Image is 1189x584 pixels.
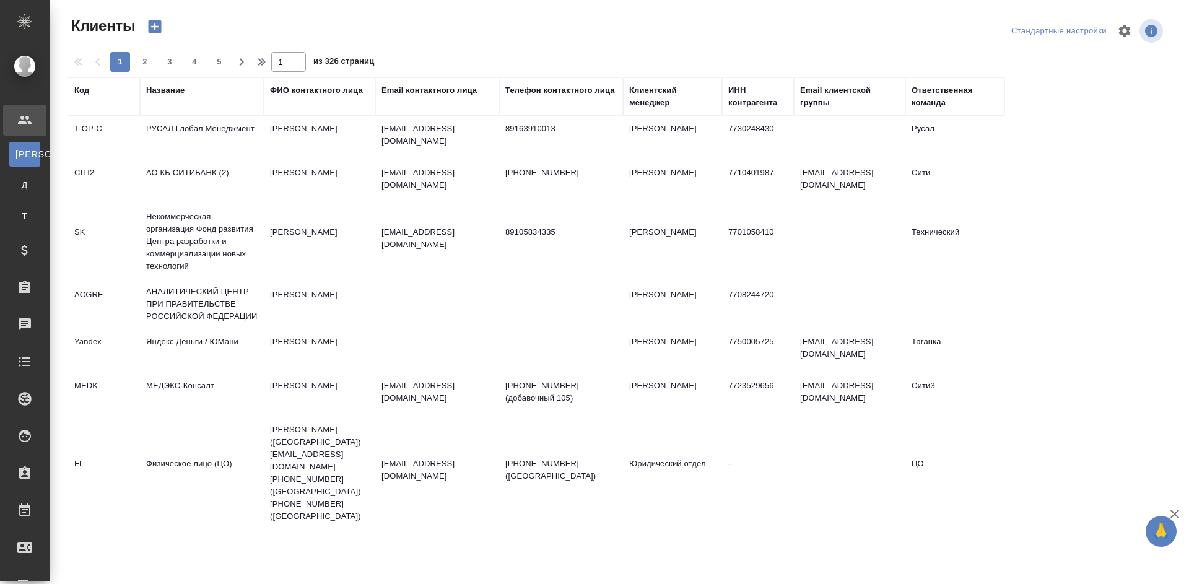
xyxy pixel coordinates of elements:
[722,329,794,373] td: 7750005725
[381,123,493,147] p: [EMAIL_ADDRESS][DOMAIN_NAME]
[9,204,40,229] a: Т
[794,373,905,417] td: [EMAIL_ADDRESS][DOMAIN_NAME]
[264,329,375,373] td: [PERSON_NAME]
[9,173,40,198] a: Д
[505,226,617,238] p: 89105834335
[1110,16,1139,46] span: Настроить таблицу
[505,84,615,97] div: Телефон контактного лица
[381,84,477,97] div: Email контактного лица
[794,329,905,373] td: [EMAIL_ADDRESS][DOMAIN_NAME]
[313,54,374,72] span: из 326 страниц
[722,220,794,263] td: 7701058410
[905,160,1004,204] td: Сити
[140,116,264,160] td: РУСАЛ Глобал Менеджмент
[505,123,617,135] p: 89163910013
[912,84,998,109] div: Ответственная команда
[800,84,899,109] div: Email клиентской группы
[140,204,264,279] td: Некоммерческая организация Фонд развития Центра разработки и коммерциализации новых технологий
[68,116,140,160] td: T-OP-C
[146,84,185,97] div: Название
[381,380,493,404] p: [EMAIL_ADDRESS][DOMAIN_NAME]
[722,451,794,495] td: -
[160,52,180,72] button: 3
[68,282,140,326] td: ACGRF
[185,52,204,72] button: 4
[381,167,493,191] p: [EMAIL_ADDRESS][DOMAIN_NAME]
[722,160,794,204] td: 7710401987
[9,142,40,167] a: [PERSON_NAME]
[505,380,617,404] p: [PHONE_NUMBER] (добавочный 105)
[15,179,34,191] span: Д
[140,329,264,373] td: Яндекс Деньги / ЮМани
[623,373,722,417] td: [PERSON_NAME]
[1151,518,1172,544] span: 🙏
[623,282,722,326] td: [PERSON_NAME]
[264,373,375,417] td: [PERSON_NAME]
[629,84,716,109] div: Клиентский менеджер
[905,220,1004,263] td: Технический
[381,226,493,251] p: [EMAIL_ADDRESS][DOMAIN_NAME]
[264,282,375,326] td: [PERSON_NAME]
[68,329,140,373] td: Yandex
[209,56,229,68] span: 5
[728,84,788,109] div: ИНН контрагента
[68,160,140,204] td: CITI2
[160,56,180,68] span: 3
[264,116,375,160] td: [PERSON_NAME]
[1146,516,1177,547] button: 🙏
[140,451,264,495] td: Физическое лицо (ЦО)
[68,451,140,495] td: FL
[15,210,34,222] span: Т
[135,56,155,68] span: 2
[74,84,89,97] div: Код
[264,220,375,263] td: [PERSON_NAME]
[905,451,1004,495] td: ЦО
[15,148,34,160] span: [PERSON_NAME]
[135,52,155,72] button: 2
[623,451,722,495] td: Юридический отдел
[140,279,264,329] td: АНАЛИТИЧЕСКИЙ ЦЕНТР ПРИ ПРАВИТЕЛЬСТВЕ РОССИЙСКОЙ ФЕДЕРАЦИИ
[623,116,722,160] td: [PERSON_NAME]
[905,329,1004,373] td: Таганка
[722,116,794,160] td: 7730248430
[381,458,493,482] p: [EMAIL_ADDRESS][DOMAIN_NAME]
[209,52,229,72] button: 5
[140,16,170,37] button: Создать
[505,167,617,179] p: [PHONE_NUMBER]
[264,417,375,529] td: [PERSON_NAME] ([GEOGRAPHIC_DATA]) [EMAIL_ADDRESS][DOMAIN_NAME] [PHONE_NUMBER] ([GEOGRAPHIC_DATA])...
[905,116,1004,160] td: Русал
[140,373,264,417] td: МЕДЭКС-Консалт
[270,84,363,97] div: ФИО контактного лица
[1139,19,1165,43] span: Посмотреть информацию
[185,56,204,68] span: 4
[623,160,722,204] td: [PERSON_NAME]
[794,160,905,204] td: [EMAIL_ADDRESS][DOMAIN_NAME]
[623,220,722,263] td: [PERSON_NAME]
[68,373,140,417] td: MEDK
[68,16,135,36] span: Клиенты
[264,160,375,204] td: [PERSON_NAME]
[1008,22,1110,41] div: split button
[722,282,794,326] td: 7708244720
[623,329,722,373] td: [PERSON_NAME]
[68,220,140,263] td: SK
[140,160,264,204] td: АО КБ СИТИБАНК (2)
[722,373,794,417] td: 7723529656
[505,458,617,482] p: [PHONE_NUMBER] ([GEOGRAPHIC_DATA])
[905,373,1004,417] td: Сити3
